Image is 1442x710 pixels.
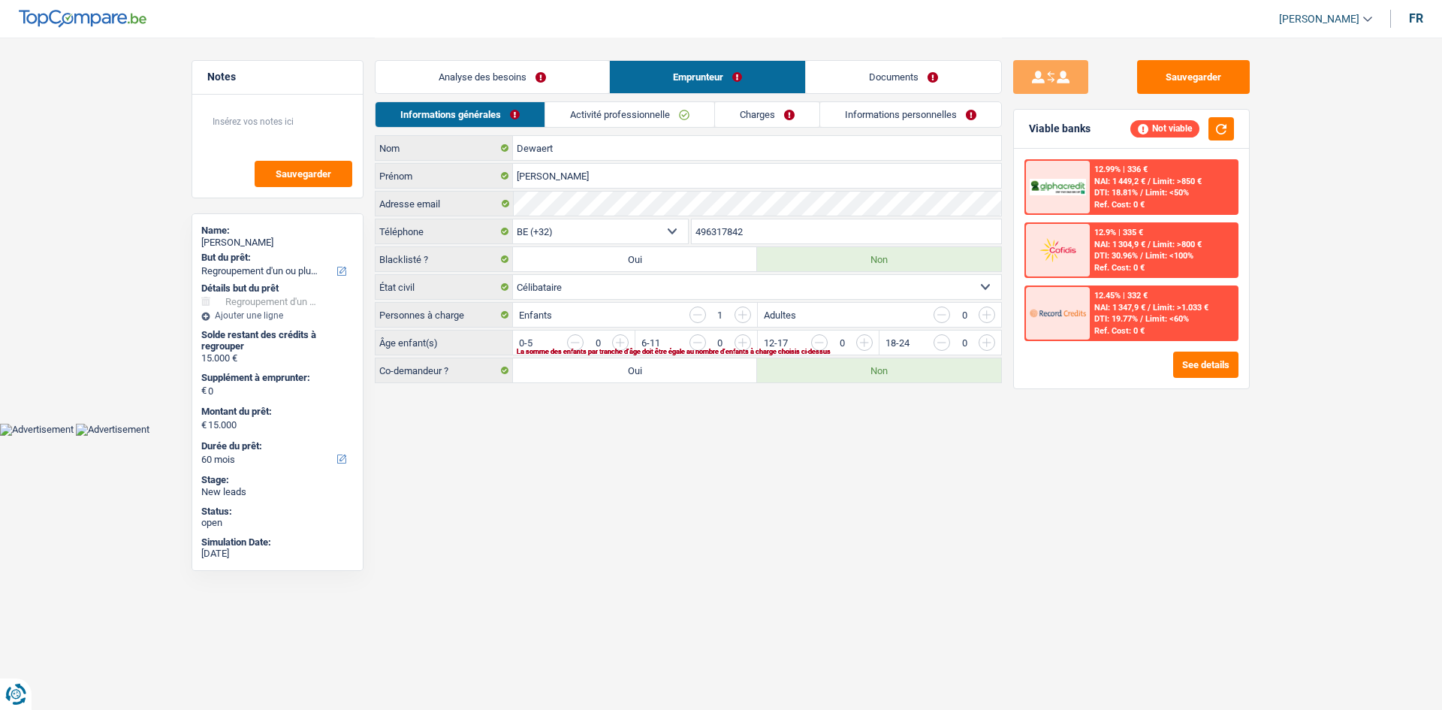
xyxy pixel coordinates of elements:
[1029,122,1091,135] div: Viable banks
[692,219,1002,243] input: 401020304
[1153,303,1208,313] span: Limit: >1.033 €
[820,102,1001,127] a: Informations personnelles
[19,10,146,28] img: TopCompare Logo
[201,310,354,321] div: Ajouter une ligne
[1094,251,1138,261] span: DTI: 30.96%
[376,136,513,160] label: Nom
[1094,326,1145,336] div: Ref. Cost: 0 €
[1140,188,1143,198] span: /
[201,252,351,264] label: But du prêt:
[757,358,1001,382] label: Non
[1145,188,1189,198] span: Limit: <50%
[1094,200,1145,210] div: Ref. Cost: 0 €
[201,440,351,452] label: Durée du prêt:
[201,237,354,249] div: [PERSON_NAME]
[201,474,354,486] div: Stage:
[513,247,757,271] label: Oui
[376,331,513,355] label: Âge enfant(s)
[255,161,352,187] button: Sauvegarder
[201,419,207,431] span: €
[1094,165,1148,174] div: 12.99% | 336 €
[1030,179,1085,196] img: AlphaCredit
[1094,188,1138,198] span: DTI: 18.81%
[1094,314,1138,324] span: DTI: 19.77%
[201,406,351,418] label: Montant du prêt:
[1130,120,1199,137] div: Not viable
[1279,13,1359,26] span: [PERSON_NAME]
[1094,303,1145,313] span: NAI: 1 347,9 €
[715,102,819,127] a: Charges
[1153,177,1202,186] span: Limit: >850 €
[201,372,351,384] label: Supplément à emprunter:
[1137,60,1250,94] button: Sauvegarder
[1094,263,1145,273] div: Ref. Cost: 0 €
[513,358,757,382] label: Oui
[1094,228,1143,237] div: 12.9% | 335 €
[610,61,805,93] a: Emprunteur
[1409,11,1423,26] div: fr
[376,102,545,127] a: Informations générales
[806,61,1001,93] a: Documents
[1173,352,1238,378] button: See details
[1145,314,1189,324] span: Limit: <60%
[1030,299,1085,327] img: Record Credits
[1148,177,1151,186] span: /
[201,506,354,518] div: Status:
[376,247,513,271] label: Blacklisté ?
[201,329,354,352] div: Solde restant des crédits à regrouper
[201,536,354,548] div: Simulation Date:
[201,486,354,498] div: New leads
[764,310,796,320] label: Adultes
[376,275,513,299] label: État civil
[591,338,605,348] div: 0
[376,192,513,216] label: Adresse email
[201,517,354,529] div: open
[1267,7,1372,32] a: [PERSON_NAME]
[376,358,513,382] label: Co-demandeur ?
[201,385,207,397] span: €
[201,225,354,237] div: Name:
[757,247,1001,271] label: Non
[376,61,609,93] a: Analyse des besoins
[519,338,532,348] label: 0-5
[1140,251,1143,261] span: /
[1094,177,1145,186] span: NAI: 1 449,2 €
[201,548,354,560] div: [DATE]
[376,164,513,188] label: Prénom
[207,71,348,83] h5: Notes
[1140,314,1143,324] span: /
[519,310,552,320] label: Enfants
[76,424,149,436] img: Advertisement
[1145,251,1193,261] span: Limit: <100%
[1094,291,1148,301] div: 12.45% | 332 €
[1148,303,1151,313] span: /
[201,352,354,364] div: 15.000 €
[713,310,727,320] div: 1
[1153,240,1202,249] span: Limit: >800 €
[1030,236,1085,264] img: Cofidis
[517,349,951,355] div: La somme des enfants par tranche d'âge doit être égale au nombre d'enfants à charge choisis ci-de...
[1094,240,1145,249] span: NAI: 1 304,9 €
[376,219,513,243] label: Téléphone
[958,310,971,320] div: 0
[545,102,714,127] a: Activité professionnelle
[1148,240,1151,249] span: /
[276,169,331,179] span: Sauvegarder
[376,303,513,327] label: Personnes à charge
[201,282,354,295] div: Détails but du prêt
